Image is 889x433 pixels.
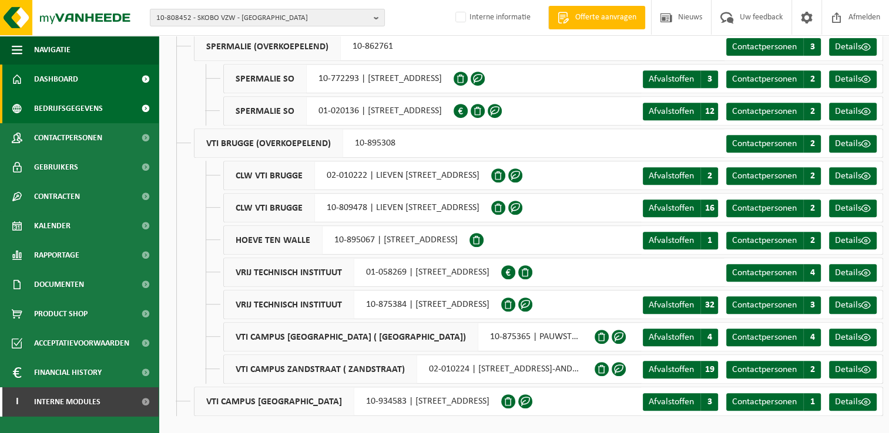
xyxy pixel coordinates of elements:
[835,236,861,245] span: Details
[224,194,315,222] span: CLW VTI BRUGGE
[224,226,323,254] span: HOEVE TEN WALLE
[223,225,469,255] div: 10-895067 | [STREET_ADDRESS]
[548,6,645,29] a: Offerte aanvragen
[700,296,718,314] span: 32
[643,361,718,378] a: Afvalstoffen 19
[829,393,877,411] a: Details
[829,103,877,120] a: Details
[803,232,821,249] span: 2
[224,161,315,190] span: CLW VTI BRUGGE
[643,167,718,185] a: Afvalstoffen 2
[835,75,861,84] span: Details
[34,123,102,153] span: Contactpersonen
[194,129,343,157] span: VTI BRUGGE (OVERKOEPELEND)
[803,329,821,346] span: 4
[223,322,595,351] div: 10-875365 | PAUWSTRAAT zn, 8200 SINT-ANDRIES
[700,232,718,249] span: 1
[726,70,821,88] a: Contactpersonen 2
[829,167,877,185] a: Details
[726,103,821,120] a: Contactpersonen 2
[34,35,71,65] span: Navigatie
[34,358,102,387] span: Financial History
[643,70,718,88] a: Afvalstoffen 3
[649,75,694,84] span: Afvalstoffen
[829,296,877,314] a: Details
[700,329,718,346] span: 4
[223,193,491,222] div: 10-809478 | LIEVEN [STREET_ADDRESS]
[835,42,861,52] span: Details
[732,300,797,310] span: Contactpersonen
[649,300,694,310] span: Afvalstoffen
[453,9,531,26] label: Interne informatie
[726,199,821,217] a: Contactpersonen 2
[34,94,103,123] span: Bedrijfsgegevens
[803,361,821,378] span: 2
[732,333,797,342] span: Contactpersonen
[572,12,639,23] span: Offerte aanvragen
[700,103,718,120] span: 12
[732,268,797,278] span: Contactpersonen
[649,365,694,374] span: Afvalstoffen
[732,75,797,84] span: Contactpersonen
[649,204,694,213] span: Afvalstoffen
[732,397,797,407] span: Contactpersonen
[700,167,718,185] span: 2
[732,107,797,116] span: Contactpersonen
[224,355,417,383] span: VTI CAMPUS ZANDSTRAAT ( ZANDSTRAAT)
[726,296,821,314] a: Contactpersonen 3
[732,204,797,213] span: Contactpersonen
[835,397,861,407] span: Details
[34,387,100,417] span: Interne modules
[156,9,369,27] span: 10-808452 - SKOBO VZW - [GEOGRAPHIC_DATA]
[835,300,861,310] span: Details
[649,333,694,342] span: Afvalstoffen
[223,161,491,190] div: 02-010222 | LIEVEN [STREET_ADDRESS]
[803,393,821,411] span: 1
[732,236,797,245] span: Contactpersonen
[732,171,797,181] span: Contactpersonen
[224,97,307,125] span: SPERMALIE SO
[803,103,821,120] span: 2
[150,9,385,26] button: 10-808452 - SKOBO VZW - [GEOGRAPHIC_DATA]
[829,199,877,217] a: Details
[223,290,501,319] div: 10-875384 | [STREET_ADDRESS]
[194,128,407,158] div: 10-895308
[803,167,821,185] span: 2
[643,296,718,314] a: Afvalstoffen 32
[12,387,22,417] span: I
[700,361,718,378] span: 19
[803,296,821,314] span: 3
[223,64,454,93] div: 10-772293 | [STREET_ADDRESS]
[34,182,80,211] span: Contracten
[803,135,821,153] span: 2
[835,268,861,278] span: Details
[223,258,501,287] div: 01-058269 | [STREET_ADDRESS]
[34,241,79,270] span: Rapportage
[726,135,821,153] a: Contactpersonen 2
[224,323,478,351] span: VTI CAMPUS [GEOGRAPHIC_DATA] ( [GEOGRAPHIC_DATA])
[803,38,821,56] span: 3
[803,199,821,217] span: 2
[223,354,595,384] div: 02-010224 | [STREET_ADDRESS]-ANDRIES
[829,135,877,153] a: Details
[643,103,718,120] a: Afvalstoffen 12
[835,333,861,342] span: Details
[649,107,694,116] span: Afvalstoffen
[726,329,821,346] a: Contactpersonen 4
[194,387,354,415] span: VTI CAMPUS [GEOGRAPHIC_DATA]
[726,167,821,185] a: Contactpersonen 2
[835,107,861,116] span: Details
[700,199,718,217] span: 16
[835,171,861,181] span: Details
[803,70,821,88] span: 2
[649,236,694,245] span: Afvalstoffen
[829,70,877,88] a: Details
[34,211,71,241] span: Kalender
[732,42,797,52] span: Contactpersonen
[194,32,405,61] div: 10-862761
[732,365,797,374] span: Contactpersonen
[649,171,694,181] span: Afvalstoffen
[829,329,877,346] a: Details
[829,38,877,56] a: Details
[829,232,877,249] a: Details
